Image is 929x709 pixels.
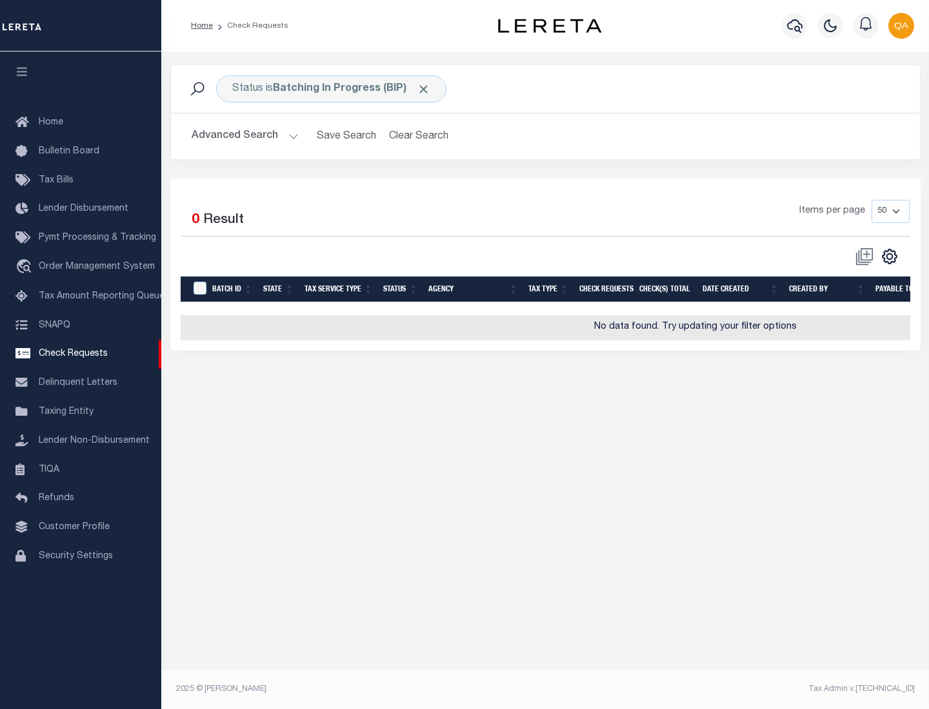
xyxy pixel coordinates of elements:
b: Batching In Progress (BIP) [273,84,430,94]
span: Lender Non-Disbursement [39,436,150,445]
th: Check(s) Total [634,277,697,303]
span: Refunds [39,494,74,503]
li: Check Requests [213,20,288,32]
div: Tax Admin v.[TECHNICAL_ID] [555,683,915,695]
span: Check Requests [39,349,108,358]
label: Result [203,210,244,231]
span: Pymt Processing & Tracking [39,233,156,242]
th: Tax Type: activate to sort column ascending [523,277,574,303]
span: Bulletin Board [39,147,99,156]
span: Tax Amount Reporting Queue [39,292,165,301]
th: Tax Service Type: activate to sort column ascending [299,277,378,303]
span: Customer Profile [39,523,110,532]
th: Agency: activate to sort column ascending [423,277,523,303]
span: Order Management System [39,262,155,271]
span: Taxing Entity [39,407,94,416]
span: SNAPQ [39,320,70,329]
th: State: activate to sort column ascending [258,277,299,303]
div: Status is [216,75,446,102]
span: 0 [192,213,199,227]
button: Advanced Search [192,124,299,149]
span: Security Settings [39,552,113,561]
th: Status: activate to sort column ascending [378,277,423,303]
span: Items per page [799,204,865,219]
th: Created By: activate to sort column ascending [784,277,870,303]
div: 2025 © [PERSON_NAME]. [166,683,546,695]
span: Tax Bills [39,176,74,185]
th: Date Created: activate to sort column ascending [697,277,784,303]
img: logo-dark.svg [498,19,601,33]
th: Check Requests [574,277,634,303]
th: Batch Id: activate to sort column ascending [207,277,258,303]
a: Home [191,22,213,30]
button: Clear Search [384,124,454,149]
span: Home [39,118,63,127]
span: Delinquent Letters [39,378,117,387]
img: svg+xml;base64,PHN2ZyB4bWxucz0iaHR0cDovL3d3dy53My5vcmcvMjAwMC9zdmciIHBvaW50ZXItZXZlbnRzPSJub25lIi... [888,13,914,39]
span: Lender Disbursement [39,204,128,213]
span: TIQA [39,465,59,474]
button: Save Search [309,124,384,149]
i: travel_explore [15,259,36,276]
span: Click to Remove [417,83,430,96]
